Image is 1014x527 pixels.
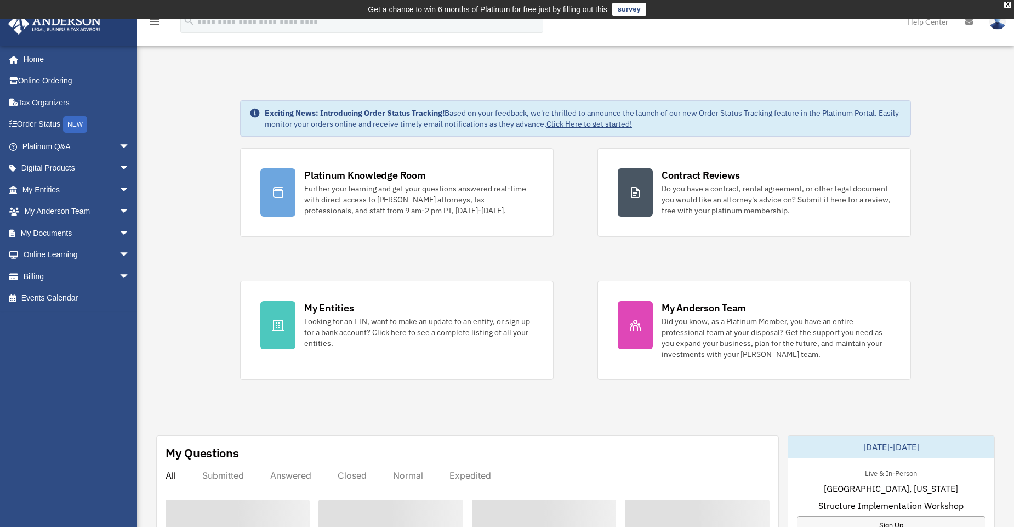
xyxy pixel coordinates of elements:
[119,244,141,267] span: arrow_drop_down
[662,183,891,216] div: Do you have a contract, rental agreement, or other legal document you would like an attorney's ad...
[119,222,141,245] span: arrow_drop_down
[8,201,146,223] a: My Anderson Teamarrow_drop_down
[546,119,632,129] a: Click Here to get started!
[989,14,1006,30] img: User Pic
[183,15,195,27] i: search
[449,470,491,481] div: Expedited
[240,281,554,380] a: My Entities Looking for an EIN, want to make an update to an entity, or sign up for a bank accoun...
[166,445,239,461] div: My Questions
[393,470,423,481] div: Normal
[119,157,141,180] span: arrow_drop_down
[8,287,146,309] a: Events Calendar
[166,470,176,481] div: All
[597,281,911,380] a: My Anderson Team Did you know, as a Platinum Member, you have an entire professional team at your...
[788,436,995,458] div: [DATE]-[DATE]
[8,48,141,70] a: Home
[119,135,141,158] span: arrow_drop_down
[8,114,146,136] a: Order StatusNEW
[148,19,161,29] a: menu
[119,265,141,288] span: arrow_drop_down
[8,92,146,114] a: Tax Organizers
[148,15,161,29] i: menu
[202,470,244,481] div: Submitted
[856,467,926,478] div: Live & In-Person
[818,499,964,512] span: Structure Implementation Workshop
[8,265,146,287] a: Billingarrow_drop_down
[304,301,354,315] div: My Entities
[368,3,607,16] div: Get a chance to win 6 months of Platinum for free just by filling out this
[304,183,533,216] div: Further your learning and get your questions answered real-time with direct access to [PERSON_NAM...
[270,470,311,481] div: Answered
[597,148,911,237] a: Contract Reviews Do you have a contract, rental agreement, or other legal document you would like...
[265,108,445,118] strong: Exciting News: Introducing Order Status Tracking!
[240,148,554,237] a: Platinum Knowledge Room Further your learning and get your questions answered real-time with dire...
[265,107,902,129] div: Based on your feedback, we're thrilled to announce the launch of our new Order Status Tracking fe...
[8,70,146,92] a: Online Ordering
[119,201,141,223] span: arrow_drop_down
[662,316,891,360] div: Did you know, as a Platinum Member, you have an entire professional team at your disposal? Get th...
[8,157,146,179] a: Digital Productsarrow_drop_down
[8,244,146,266] a: Online Learningarrow_drop_down
[1004,2,1011,8] div: close
[662,168,740,182] div: Contract Reviews
[304,316,533,349] div: Looking for an EIN, want to make an update to an entity, or sign up for a bank account? Click her...
[8,179,146,201] a: My Entitiesarrow_drop_down
[338,470,367,481] div: Closed
[824,482,958,495] span: [GEOGRAPHIC_DATA], [US_STATE]
[8,222,146,244] a: My Documentsarrow_drop_down
[63,116,87,133] div: NEW
[612,3,646,16] a: survey
[8,135,146,157] a: Platinum Q&Aarrow_drop_down
[304,168,426,182] div: Platinum Knowledge Room
[662,301,746,315] div: My Anderson Team
[5,13,104,35] img: Anderson Advisors Platinum Portal
[119,179,141,201] span: arrow_drop_down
